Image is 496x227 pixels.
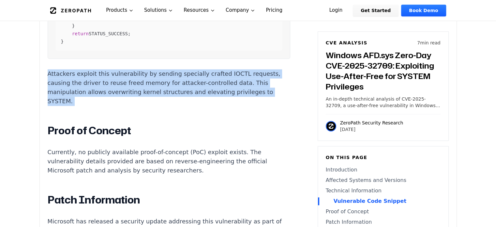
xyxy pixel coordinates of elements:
[326,50,441,92] h3: Windows AFD.sys Zero-Day CVE-2025-32709: Exploiting Use-After-Free for SYSTEM Privileges
[48,193,290,206] h2: Patch Information
[326,187,441,195] a: Technical Information
[48,124,290,137] h2: Proof of Concept
[72,31,89,36] span: return
[417,40,440,46] p: 7 min read
[48,69,290,106] p: Attackers exploit this vulnerability by sending specially crafted IOCTL requests, causing the dri...
[326,166,441,174] a: Introduction
[353,5,398,16] a: Get Started
[72,23,75,28] span: }
[326,197,441,205] a: Vulnerable Code Snippet
[401,5,446,16] a: Book Demo
[48,148,290,175] p: Currently, no publicly available proof-of-concept (PoC) exploit exists. The vulnerability details...
[326,176,441,184] a: Affected Systems and Versions
[322,5,351,16] a: Login
[326,121,336,131] img: ZeroPath Security Research
[326,40,368,46] h6: CVE Analysis
[89,31,128,36] span: STATUS_SUCCESS
[326,218,441,226] a: Patch Information
[340,120,403,126] p: ZeroPath Security Research
[128,31,131,36] span: ;
[340,126,403,133] p: [DATE]
[61,39,64,44] span: }
[326,154,441,161] h6: On this page
[326,96,441,109] p: An in-depth technical analysis of CVE-2025-32709, a use-after-free vulnerability in Windows Ancil...
[326,208,441,216] a: Proof of Concept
